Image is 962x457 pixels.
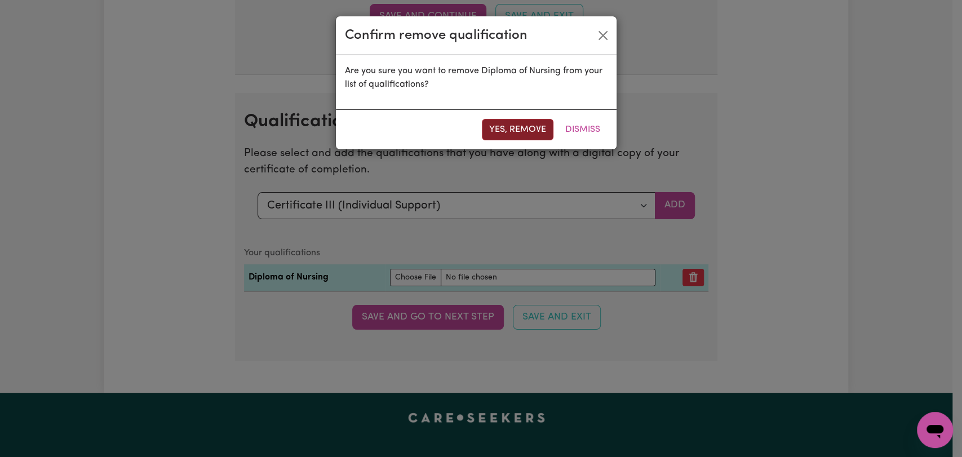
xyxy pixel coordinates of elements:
button: Yes, remove [482,119,553,140]
div: Confirm remove qualification [345,25,527,46]
button: Dismiss [558,119,608,140]
button: Close [594,26,612,45]
p: Are you sure you want to remove Diploma of Nursing from your list of qualifications? [345,64,608,91]
iframe: Button to launch messaging window [917,412,953,448]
